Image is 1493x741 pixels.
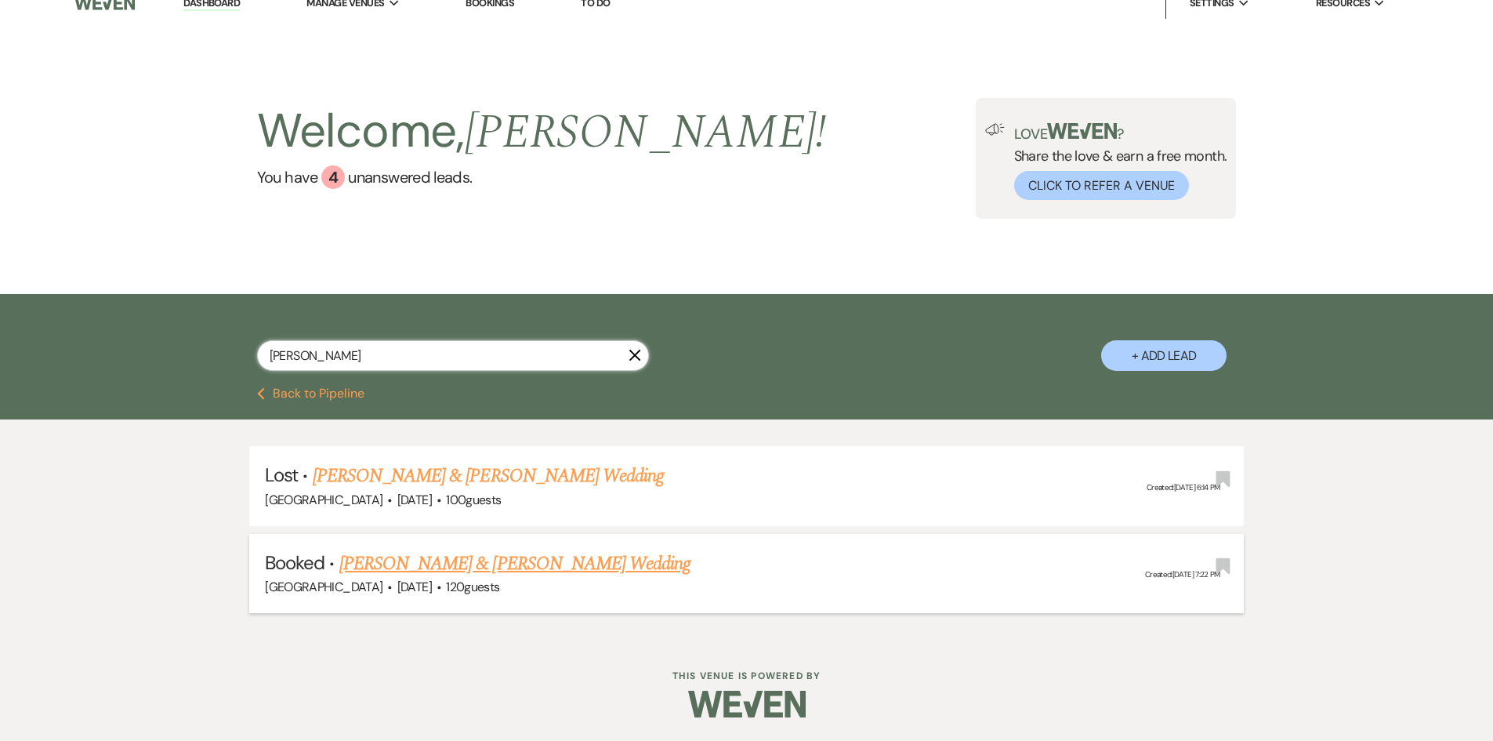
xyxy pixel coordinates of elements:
span: [DATE] [397,492,432,508]
a: You have 4 unanswered leads. [257,165,827,189]
button: Click to Refer a Venue [1014,171,1189,200]
img: loud-speaker-illustration.svg [985,123,1005,136]
button: Back to Pipeline [257,387,364,400]
span: [GEOGRAPHIC_DATA] [265,492,382,508]
span: Lost [265,463,298,487]
span: 120 guests [446,579,499,595]
span: 100 guests [446,492,501,508]
span: Created: [DATE] 6:14 PM [1147,482,1220,492]
div: Share the love & earn a free month. [1005,123,1227,200]
h2: Welcome, [257,98,827,165]
img: Weven Logo [688,677,806,732]
span: [DATE] [397,579,432,595]
span: [PERSON_NAME] ! [465,96,827,169]
button: + Add Lead [1101,340,1227,371]
input: Search by name, event date, email address or phone number [257,340,649,371]
a: [PERSON_NAME] & [PERSON_NAME] Wedding [339,550,690,578]
p: Love ? [1014,123,1227,141]
span: Booked [265,550,324,575]
div: 4 [321,165,345,189]
a: [PERSON_NAME] & [PERSON_NAME] Wedding [313,462,664,490]
span: Created: [DATE] 7:22 PM [1145,569,1220,579]
span: [GEOGRAPHIC_DATA] [265,579,382,595]
img: weven-logo-green.svg [1047,123,1117,139]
